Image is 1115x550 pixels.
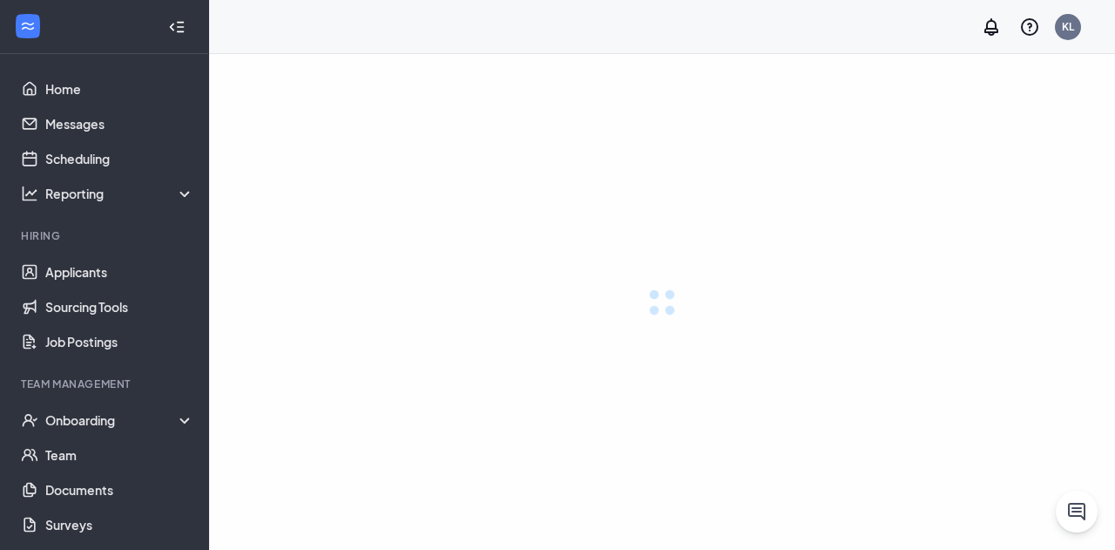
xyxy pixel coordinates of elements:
svg: Analysis [21,185,38,202]
svg: QuestionInfo [1019,17,1040,37]
div: Onboarding [45,411,195,429]
a: Sourcing Tools [45,289,194,324]
a: Scheduling [45,141,194,176]
a: Team [45,438,194,472]
svg: ChatActive [1066,501,1087,522]
div: Hiring [21,228,191,243]
svg: Collapse [168,18,186,36]
a: Surveys [45,507,194,542]
svg: Notifications [981,17,1002,37]
svg: UserCheck [21,411,38,429]
a: Home [45,71,194,106]
a: Messages [45,106,194,141]
button: ChatActive [1056,491,1098,533]
svg: WorkstreamLogo [19,17,37,35]
div: KL [1062,19,1074,34]
a: Applicants [45,255,194,289]
a: Documents [45,472,194,507]
a: Job Postings [45,324,194,359]
div: Team Management [21,377,191,391]
div: Reporting [45,185,195,202]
